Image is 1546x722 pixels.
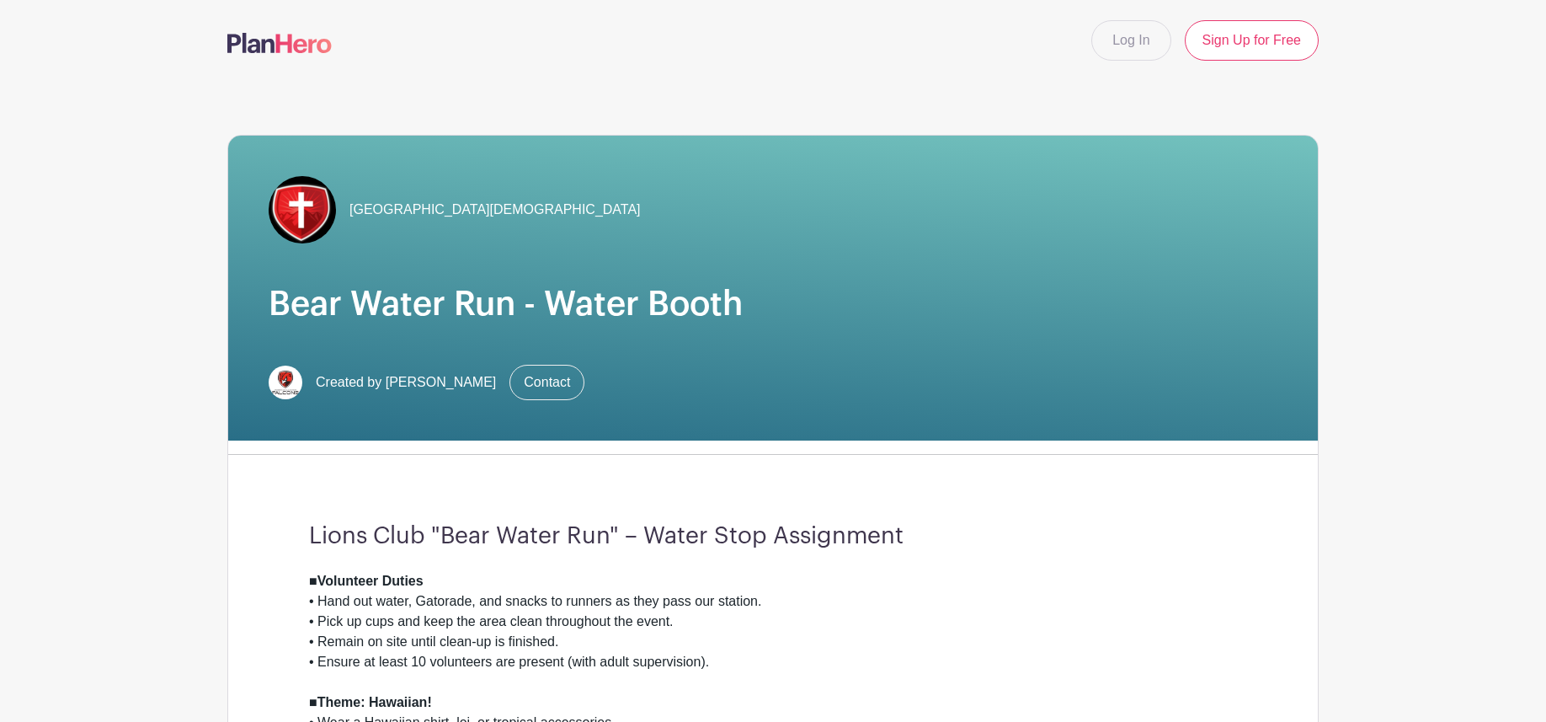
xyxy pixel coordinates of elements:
[309,571,1237,591] div: ■
[227,33,332,53] img: logo-507f7623f17ff9eddc593b1ce0a138ce2505c220e1c5a4e2b4648c50719b7d32.svg
[269,176,336,243] img: Screenshot%202024-12-12%20at%204.31.46%E2%80%AFPM.png
[309,632,1237,652] div: • Remain on site until clean-up is finished.
[309,612,1237,632] div: • Pick up cups and keep the area clean throughout the event.
[269,284,1277,324] h1: Bear Water Run - Water Booth
[317,574,424,588] strong: Volunteer Duties
[317,695,432,709] strong: Theme: Hawaiian!
[309,693,1237,713] div: ■
[1091,20,1170,61] a: Log In
[1185,20,1319,61] a: Sign Up for Free
[269,366,302,399] img: download.png
[309,652,1237,693] div: • Ensure at least 10 volunteers are present (with adult supervision).
[309,591,1237,612] div: • Hand out water, Gatorade, and snacks to runners as they pass our station.
[309,522,1237,551] h3: Lions Club "Bear Water Run" – Water Stop Assignment
[509,365,584,400] a: Contact
[349,200,641,220] span: [GEOGRAPHIC_DATA][DEMOGRAPHIC_DATA]
[316,372,496,393] span: Created by [PERSON_NAME]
